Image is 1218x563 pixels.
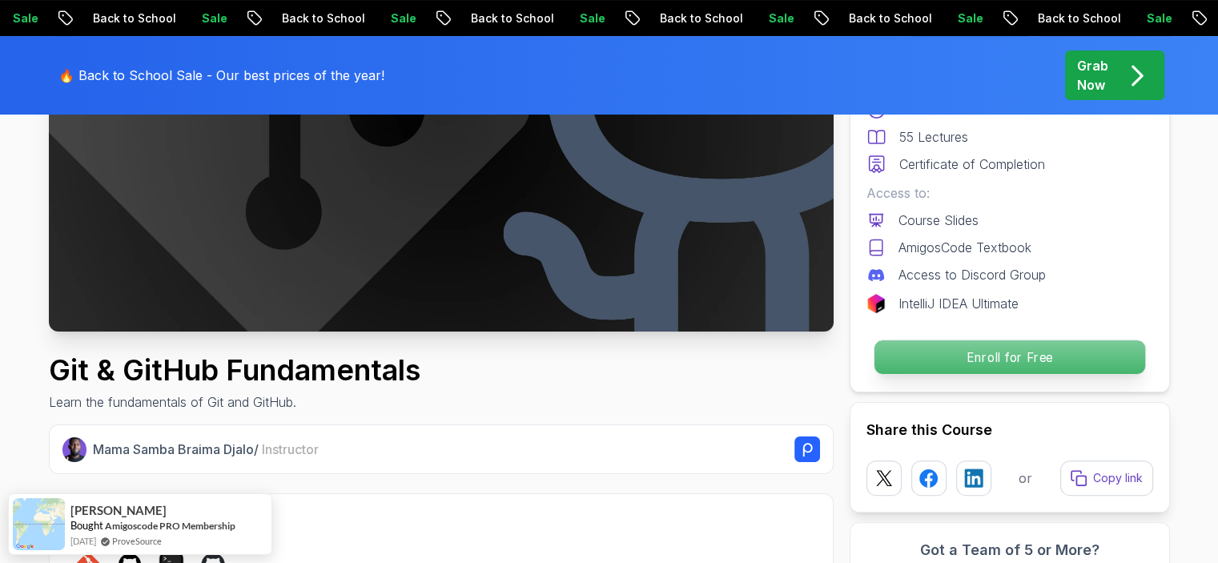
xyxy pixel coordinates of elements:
img: Nelson Djalo [62,437,87,462]
p: Sale [188,10,239,26]
a: Amigoscode PRO Membership [105,519,235,533]
p: Back to School [457,10,566,26]
span: Instructor [262,441,319,457]
a: ProveSource [112,534,162,548]
p: Back to School [268,10,377,26]
p: Course Slides [898,211,979,230]
span: [DATE] [70,534,96,548]
span: Bought [70,519,103,532]
p: Back to School [79,10,188,26]
img: jetbrains logo [866,294,886,313]
p: Sale [377,10,428,26]
p: Grab Now [1077,56,1108,95]
p: 🔥 Back to School Sale - Our best prices of the year! [58,66,384,85]
p: AmigosCode Textbook [898,238,1031,257]
p: Back to School [835,10,944,26]
img: provesource social proof notification image [13,498,65,550]
p: Sale [1133,10,1184,26]
p: Access to Discord Group [898,265,1046,284]
button: Enroll for Free [873,340,1145,375]
p: or [1019,468,1032,488]
button: Copy link [1060,460,1153,496]
p: Copy link [1093,470,1143,486]
p: Enroll for Free [874,340,1144,374]
p: Sale [944,10,995,26]
h2: Share this Course [866,419,1153,441]
p: Learn the fundamentals of Git and GitHub. [49,392,420,412]
p: Back to School [646,10,755,26]
p: IntelliJ IDEA Ultimate [898,294,1019,313]
h3: Got a Team of 5 or More? [866,539,1153,561]
p: Back to School [1024,10,1133,26]
p: 55 Lectures [899,127,968,147]
span: [PERSON_NAME] [70,504,167,517]
h1: Git & GitHub Fundamentals [49,354,420,386]
h2: What you will learn [69,513,814,536]
p: Certificate of Completion [899,155,1045,174]
p: Access to: [866,183,1153,203]
p: Sale [566,10,617,26]
p: Mama Samba Braima Djalo / [93,440,319,459]
p: Sale [755,10,806,26]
